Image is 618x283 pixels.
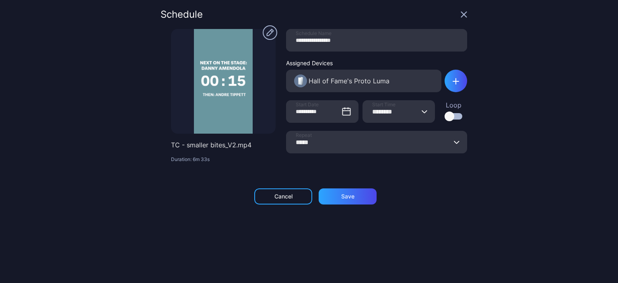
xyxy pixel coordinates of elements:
span: Start Time [372,101,396,108]
div: Assigned Devices [286,60,441,66]
button: Cancel [254,188,312,205]
button: Start Time [421,100,428,123]
p: Duration: 6m 33s [171,156,276,163]
button: Save [319,188,377,205]
div: Loop [445,100,462,110]
div: Hall of Fame's Proto Luma [309,76,389,86]
div: Save [341,193,354,200]
input: Start Time [363,100,435,123]
button: Repeat [453,131,460,153]
input: Repeat [286,131,467,153]
span: Repeat [296,132,312,138]
p: TC - smaller bites_V2.mp4 [171,140,276,150]
div: Schedule [161,10,203,19]
input: Schedule Name [286,29,467,52]
div: Cancel [274,193,293,200]
input: Start Date [286,100,358,123]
